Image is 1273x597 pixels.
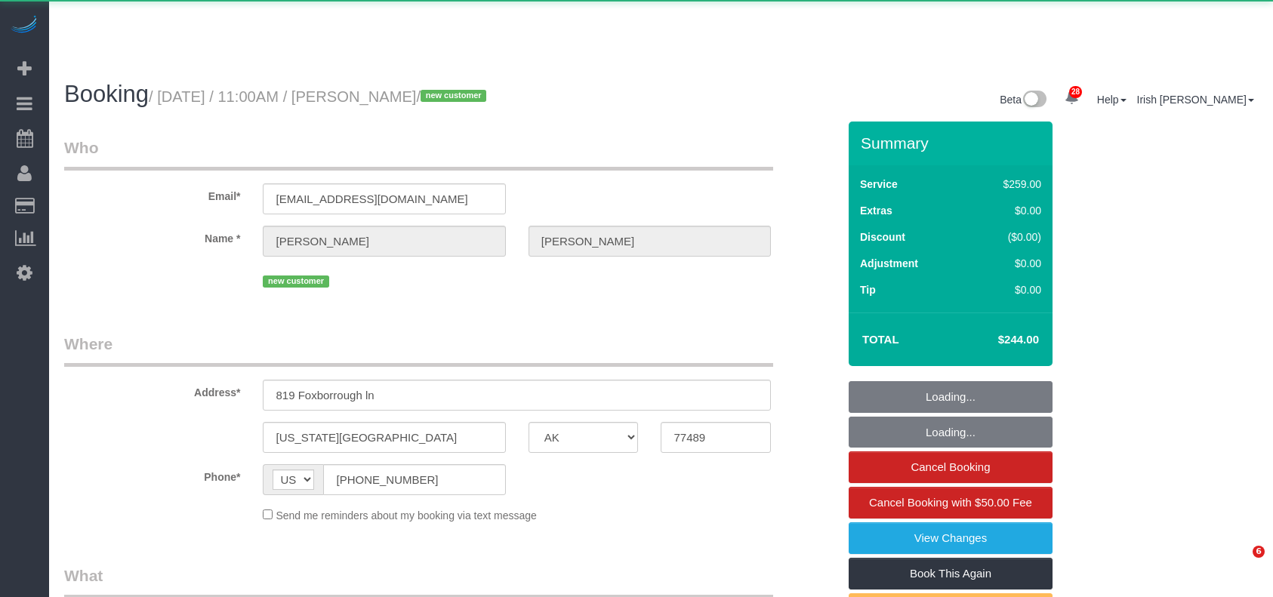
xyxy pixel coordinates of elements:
[323,464,505,495] input: Phone*
[263,226,505,257] input: First Name*
[1222,546,1258,582] iframe: Intercom live chat
[263,183,505,214] input: Email*
[869,496,1032,509] span: Cancel Booking with $50.00 Fee
[421,90,486,102] span: new customer
[1022,91,1046,110] img: New interface
[1137,94,1254,106] a: Irish [PERSON_NAME]
[53,183,251,204] label: Email*
[1000,94,1046,106] a: Beta
[953,334,1039,346] h4: $244.00
[416,88,491,105] span: /
[971,256,1041,271] div: $0.00
[263,422,505,453] input: City*
[849,558,1053,589] a: Book This Again
[861,134,1045,152] h3: Summary
[862,333,899,346] strong: Total
[276,509,537,522] span: Send me reminders about my booking via text message
[149,88,491,105] small: / [DATE] / 11:00AM / [PERSON_NAME]
[849,451,1053,483] a: Cancel Booking
[860,229,905,245] label: Discount
[64,333,773,367] legend: Where
[860,282,876,297] label: Tip
[1253,546,1265,558] span: 6
[860,177,898,192] label: Service
[263,275,328,288] span: new customer
[1069,86,1082,98] span: 28
[64,81,149,107] span: Booking
[53,226,251,246] label: Name *
[53,464,251,485] label: Phone*
[971,203,1041,218] div: $0.00
[860,256,918,271] label: Adjustment
[661,422,771,453] input: Zip Code*
[971,282,1041,297] div: $0.00
[849,522,1053,554] a: View Changes
[849,487,1053,519] a: Cancel Booking with $50.00 Fee
[529,226,771,257] input: Last Name*
[1097,94,1127,106] a: Help
[64,137,773,171] legend: Who
[860,203,892,218] label: Extras
[971,229,1041,245] div: ($0.00)
[53,380,251,400] label: Address*
[1057,82,1087,115] a: 28
[971,177,1041,192] div: $259.00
